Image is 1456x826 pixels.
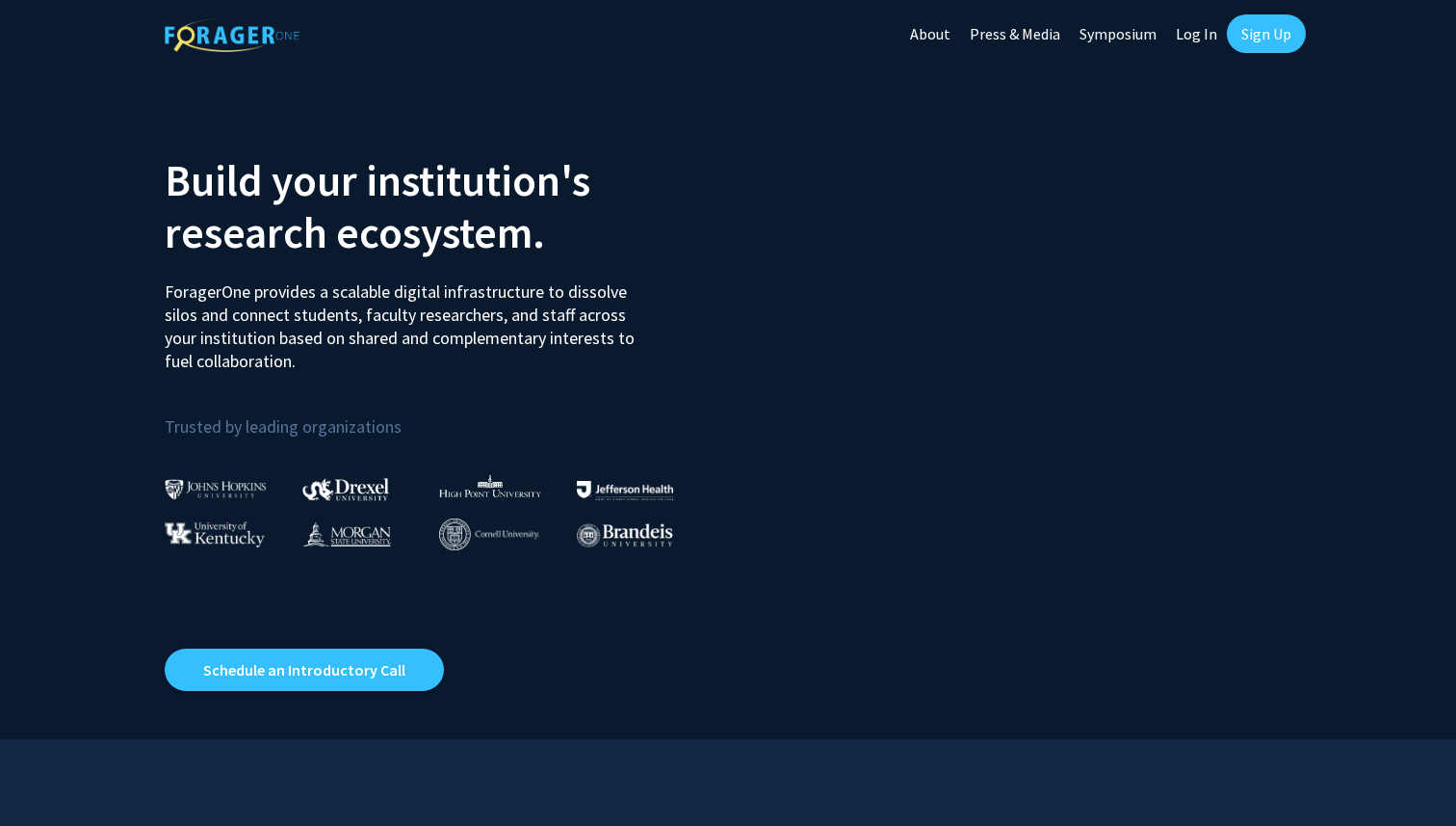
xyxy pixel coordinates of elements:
img: Morgan State University [302,521,391,546]
h2: Build your institution's research ecosystem. [165,154,714,258]
a: Opens in a new tab [165,649,444,691]
img: Johns Hopkins University [165,479,267,499]
p: ForagerOne provides a scalable digital infrastructure to dissolve silos and connect students, fac... [165,266,648,373]
img: Drexel University [302,478,389,500]
a: Sign Up [1227,14,1306,53]
img: Cornell University [439,519,539,550]
img: Brandeis University [577,523,673,547]
img: High Point University [439,474,541,497]
p: Trusted by leading organizations [165,388,714,441]
img: Thomas Jefferson University [577,481,673,499]
img: ForagerOne Logo [165,18,299,52]
img: University of Kentucky [165,521,265,547]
